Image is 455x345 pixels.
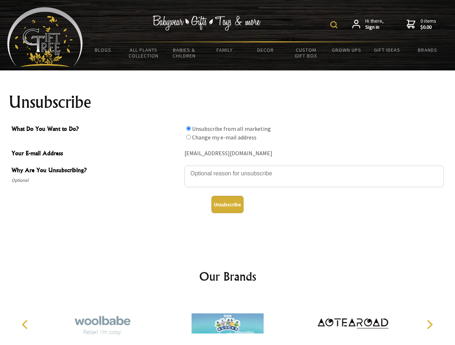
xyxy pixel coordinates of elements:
input: What Do You Want to Do? [186,135,191,139]
a: Babies & Children [164,42,205,63]
strong: $0.00 [420,24,436,31]
img: product search [330,21,338,28]
span: Hi there, [365,18,384,31]
a: Gift Ideas [367,42,407,57]
label: Change my e-mail address [192,134,257,141]
button: Next [421,317,437,332]
strong: Sign in [365,24,384,31]
a: BLOGS [83,42,124,57]
a: Decor [245,42,286,57]
label: Unsubscribe from all marketing [192,125,271,132]
img: Babyware - Gifts - Toys and more... [7,7,83,67]
h1: Unsubscribe [9,93,447,111]
div: [EMAIL_ADDRESS][DOMAIN_NAME] [184,148,444,159]
a: Grown Ups [326,42,367,57]
span: What Do You Want to Do? [12,124,181,135]
a: Hi there,Sign in [352,18,384,31]
a: Brands [407,42,448,57]
button: Unsubscribe [211,196,244,213]
button: Previous [18,317,34,332]
input: What Do You Want to Do? [186,126,191,131]
span: Why Are You Unsubscribing? [12,166,181,176]
a: 0 items$0.00 [407,18,436,31]
span: Your E-mail Address [12,149,181,159]
span: Optional [12,176,181,185]
textarea: Why Are You Unsubscribing? [184,166,444,187]
span: 0 items [420,18,436,31]
a: All Plants Collection [124,42,164,63]
a: Custom Gift Box [286,42,326,63]
img: Babywear - Gifts - Toys & more [153,15,261,31]
h2: Our Brands [14,268,441,285]
a: Family [205,42,245,57]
